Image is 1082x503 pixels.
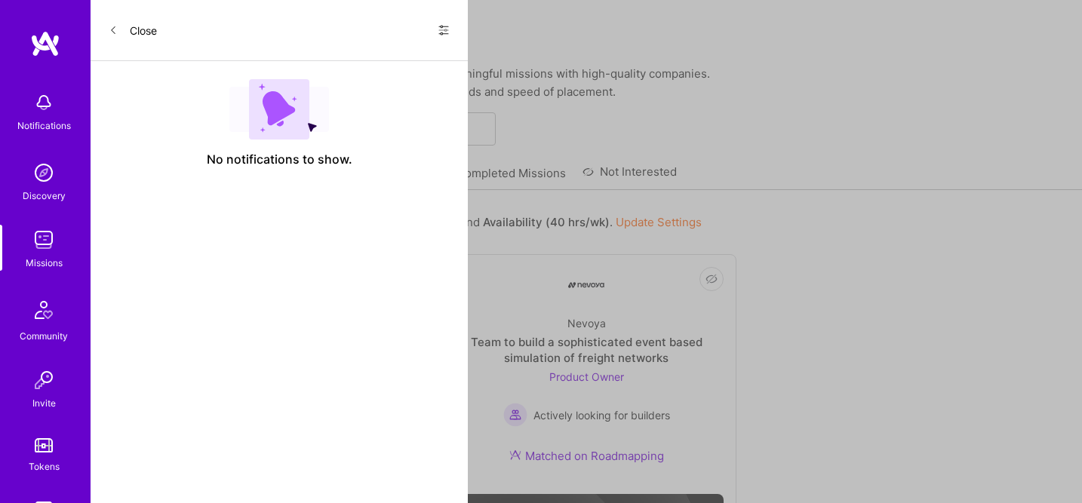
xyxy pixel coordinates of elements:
[29,158,59,188] img: discovery
[229,79,329,140] img: empty
[26,255,63,271] div: Missions
[20,328,68,344] div: Community
[26,292,62,328] img: Community
[30,30,60,57] img: logo
[23,188,66,204] div: Discovery
[29,459,60,474] div: Tokens
[35,438,53,452] img: tokens
[29,225,59,255] img: teamwork
[109,18,157,42] button: Close
[32,395,56,411] div: Invite
[207,152,352,167] span: No notifications to show.
[29,365,59,395] img: Invite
